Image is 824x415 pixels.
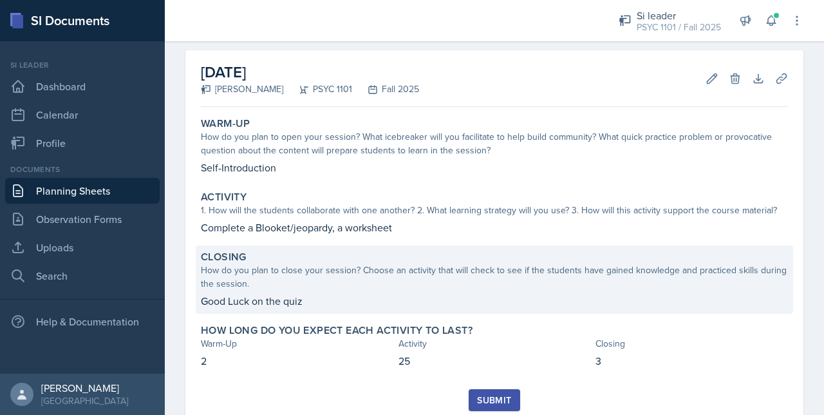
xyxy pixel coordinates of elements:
[5,164,160,175] div: Documents
[201,160,788,175] p: Self-Introduction
[201,337,393,351] div: Warm-Up
[201,251,247,264] label: Closing
[5,102,160,128] a: Calendar
[201,324,473,337] label: How long do you expect each activity to last?
[201,353,393,369] p: 2
[5,263,160,289] a: Search
[5,59,160,71] div: Si leader
[5,130,160,156] a: Profile
[201,61,419,84] h2: [DATE]
[41,394,128,407] div: [GEOGRAPHIC_DATA]
[201,204,788,217] div: 1. How will the students collaborate with one another? 2. What learning strategy will you use? 3....
[5,206,160,232] a: Observation Forms
[283,82,352,96] div: PSYC 1101
[5,235,160,260] a: Uploads
[201,130,788,157] div: How do you plan to open your session? What icebreaker will you facilitate to help build community...
[201,220,788,235] p: Complete a Blooket/jeopardy, a worksheet
[477,395,511,405] div: Submit
[352,82,419,96] div: Fall 2025
[595,353,788,369] p: 3
[595,337,788,351] div: Closing
[5,178,160,204] a: Planning Sheets
[201,117,250,130] label: Warm-Up
[469,389,520,411] button: Submit
[398,353,591,369] p: 25
[201,191,247,204] label: Activity
[637,8,721,23] div: Si leader
[5,73,160,99] a: Dashboard
[637,21,721,34] div: PSYC 1101 / Fall 2025
[201,82,283,96] div: [PERSON_NAME]
[201,293,788,309] p: Good Luck on the quiz
[5,309,160,334] div: Help & Documentation
[41,381,128,394] div: [PERSON_NAME]
[201,264,788,291] div: How do you plan to close your session? Choose an activity that will check to see if the students ...
[398,337,591,351] div: Activity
